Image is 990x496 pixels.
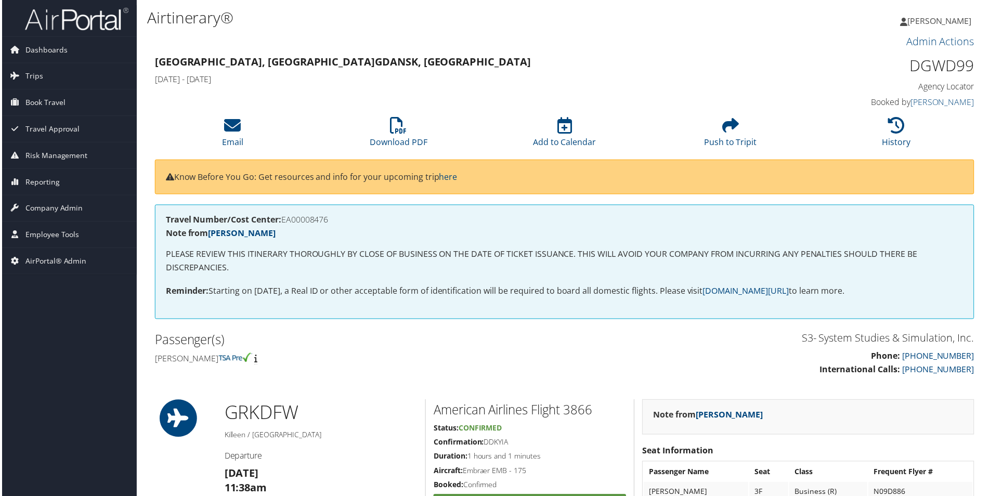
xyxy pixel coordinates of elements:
[164,228,275,240] strong: Note from
[23,7,127,31] img: airportal-logo.png
[223,432,417,442] h5: Killeen / [GEOGRAPHIC_DATA]
[433,439,484,449] strong: Confirmation:
[433,467,462,477] strong: Aircraft:
[908,34,976,48] a: Admin Actions
[164,216,965,225] h4: EA00008476
[433,424,458,434] strong: Status:
[870,464,974,483] th: Frequent Flyer #
[369,123,427,148] a: Download PDF
[153,354,557,366] h4: [PERSON_NAME]
[23,249,85,275] span: AirPortal® Admin
[23,169,58,195] span: Reporting
[904,365,976,376] a: [PHONE_NUMBER]
[782,81,976,93] h4: Agency Locator
[153,74,766,85] h4: [DATE] - [DATE]
[223,468,257,482] strong: [DATE]
[458,424,502,434] span: Confirmed
[909,15,973,27] span: [PERSON_NAME]
[704,286,790,297] a: [DOMAIN_NAME][URL]
[902,5,984,36] a: [PERSON_NAME]
[782,55,976,77] h1: DGWD99
[23,143,86,169] span: Risk Management
[644,464,749,483] th: Passenger Name
[821,365,902,376] strong: International Calls:
[654,410,764,422] strong: Note from
[23,116,78,142] span: Travel Approval
[912,97,976,108] a: [PERSON_NAME]
[433,439,627,449] h5: DDKYIA
[904,351,976,363] a: [PHONE_NUMBER]
[23,223,77,249] span: Employee Tools
[696,410,764,422] a: [PERSON_NAME]
[153,55,531,69] strong: [GEOGRAPHIC_DATA], [GEOGRAPHIC_DATA] Gdansk, [GEOGRAPHIC_DATA]
[153,332,557,350] h2: Passenger(s)
[782,97,976,108] h4: Booked by
[439,172,457,183] a: here
[23,90,63,116] span: Book Travel
[533,123,596,148] a: Add to Calendar
[164,249,965,275] p: PLEASE REVIEW THIS ITINERARY THOROUGHLY BY CLOSE OF BUSINESS ON THE DATE OF TICKET ISSUANCE. THIS...
[872,351,902,363] strong: Phone:
[572,332,976,347] h3: S3- System Studies & Simulation, Inc.
[433,402,627,420] h2: American Airlines Flight 3866
[433,453,627,463] h5: 1 hours and 1 minutes
[433,453,467,463] strong: Duration:
[433,467,627,478] h5: Embraer EMB - 175
[146,7,705,29] h1: Airtinerary®
[883,123,912,148] a: History
[23,196,81,222] span: Company Admin
[221,123,242,148] a: Email
[23,63,41,89] span: Trips
[223,452,417,463] h4: Departure
[223,401,417,427] h1: GRK DFW
[790,464,869,483] th: Class
[164,286,207,297] strong: Reminder:
[433,481,463,491] strong: Booked:
[207,228,275,240] a: [PERSON_NAME]
[164,285,965,299] p: Starting on [DATE], a Real ID or other acceptable form of identification will be required to boar...
[433,481,627,492] h5: Confirmed
[705,123,758,148] a: Push to Tripit
[23,37,66,63] span: Dashboards
[643,447,714,458] strong: Seat Information
[750,464,789,483] th: Seat
[217,354,251,363] img: tsa-precheck.png
[164,215,280,226] strong: Travel Number/Cost Center:
[164,171,965,185] p: Know Before You Go: Get resources and info for your upcoming trip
